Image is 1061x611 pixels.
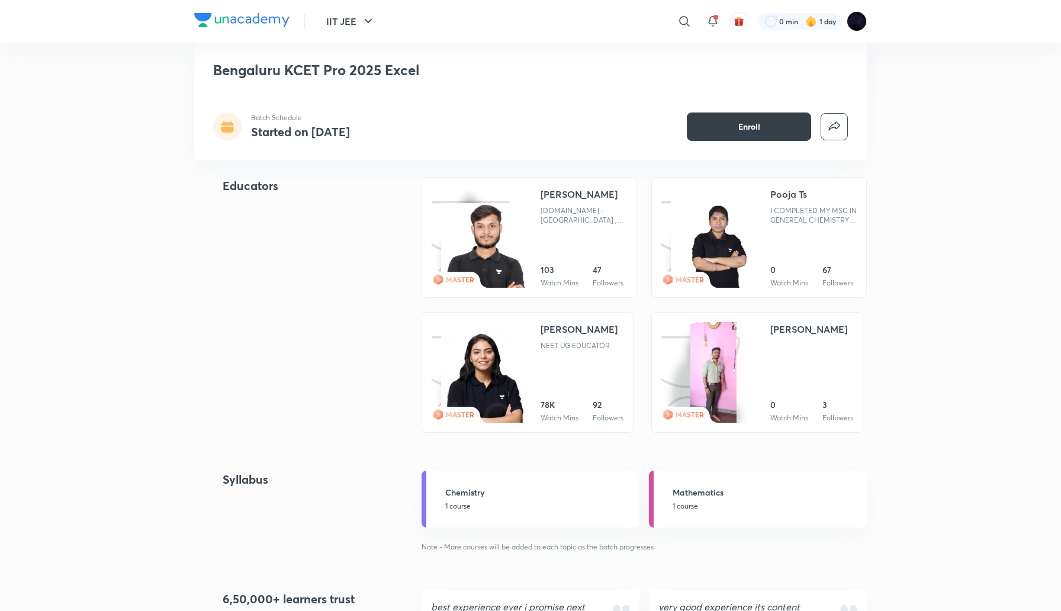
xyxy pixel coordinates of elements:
[661,322,750,423] img: icon
[729,12,748,31] button: avatar
[541,206,627,225] div: [DOMAIN_NAME] - [GEOGRAPHIC_DATA] , Civil Engineering
[690,322,737,425] img: educator
[687,112,811,141] button: Enroll
[432,322,520,423] img: icon
[651,177,867,298] a: iconeducatorMASTERPooja TsI COMPLETED MY MSC IN GENEREAL CHEMISTRY WITH SECOND 🥈RANK AND B.Ed . I...
[541,264,578,276] div: 103
[770,399,808,411] div: 0
[223,471,383,488] h4: Syllabus
[593,413,623,423] div: Followers
[541,413,578,423] div: Watch Mins
[770,206,857,225] div: I COMPLETED MY MSC IN GENEREAL CHEMISTRY WITH SECOND 🥈RANK AND B.Ed . I HAVE 5YEARS OF TEACHING E...
[673,486,860,499] h5: Mathematics
[432,187,520,288] img: icon
[770,413,808,423] div: Watch Mins
[847,11,867,31] img: Megha Gor
[822,413,853,423] div: Followers
[446,275,474,284] span: MASTER
[422,177,637,298] a: iconeducatorMASTER[PERSON_NAME][DOMAIN_NAME] - [GEOGRAPHIC_DATA] , Civil Engineering103Watch Mins...
[541,187,618,201] div: [PERSON_NAME]
[661,187,750,288] img: icon
[805,15,817,27] img: streak
[770,264,808,276] div: 0
[770,322,847,336] div: [PERSON_NAME]
[651,312,863,433] a: iconeducatorMASTER[PERSON_NAME]0Watch Mins3Followers
[738,121,760,133] span: Enroll
[441,203,530,290] img: educator
[822,278,853,288] div: Followers
[223,177,384,195] h4: Educators
[649,471,867,528] a: Mathematics1 course
[593,278,623,288] div: Followers
[319,9,382,33] button: IIT JEE
[822,399,853,411] div: 3
[445,486,632,499] h5: Chemistry
[541,322,618,336] div: [PERSON_NAME]
[541,341,610,360] div: NEET UG EDUCATOR
[541,278,578,288] div: Watch Mins
[770,187,807,201] div: Pooja Ts
[593,399,623,411] div: 92
[676,410,704,419] span: MASTER
[194,13,290,30] a: Company Logo
[422,312,634,433] a: iconeducatorMASTER[PERSON_NAME]NEET UG EDUCATOR78KWatch Mins92Followers
[770,278,808,288] div: Watch Mins
[734,16,744,27] img: avatar
[422,542,867,552] p: Note - More courses will be added to each topic as the batch progresses
[541,399,578,411] div: 78K
[673,501,860,512] p: 1 course
[441,326,530,425] img: educator
[213,62,677,79] h1: Bengaluru KCET Pro 2025 Excel
[822,264,853,276] div: 67
[251,124,350,140] h4: Started on [DATE]
[671,189,760,290] img: educator
[676,275,704,284] span: MASTER
[446,410,474,419] span: MASTER
[194,13,290,27] img: Company Logo
[593,264,623,276] div: 47
[445,501,632,512] p: 1 course
[422,471,639,528] a: Chemistry1 course
[251,112,350,123] p: Batch Schedule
